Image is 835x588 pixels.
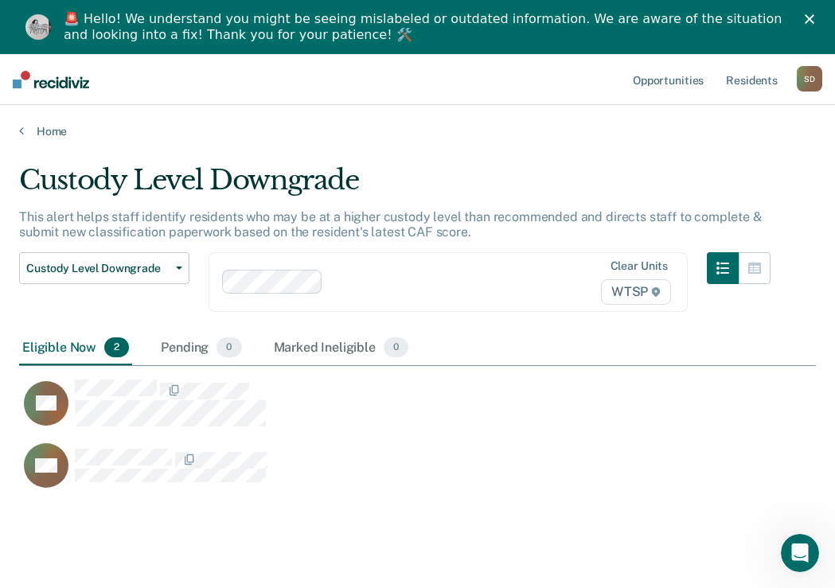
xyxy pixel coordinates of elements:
[384,337,408,358] span: 0
[797,66,822,92] div: S D
[19,164,771,209] div: Custody Level Downgrade
[13,71,89,88] img: Recidiviz
[797,66,822,92] button: SD
[64,11,784,43] div: 🚨 Hello! We understand you might be seeing mislabeled or outdated information. We are aware of th...
[25,14,51,40] img: Profile image for Kim
[19,209,762,239] p: This alert helps staff identify residents who may be at a higher custody level than recommended a...
[19,331,132,366] div: Eligible Now2
[217,337,241,358] span: 0
[158,331,244,366] div: Pending0
[611,259,669,273] div: Clear units
[19,124,816,138] a: Home
[805,14,821,24] div: Close
[26,262,170,275] span: Custody Level Downgrade
[19,442,716,506] div: CaseloadOpportunityCell-00484333
[630,54,707,105] a: Opportunities
[271,331,412,366] div: Marked Ineligible0
[601,279,671,305] span: WTSP
[723,54,781,105] a: Residents
[781,534,819,572] iframe: Intercom live chat
[104,337,129,358] span: 2
[19,379,716,442] div: CaseloadOpportunityCell-00563713
[19,252,189,284] button: Custody Level Downgrade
